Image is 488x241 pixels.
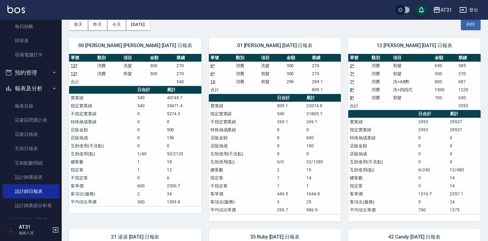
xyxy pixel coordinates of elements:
table: a dense table [69,54,201,86]
table: a dense table [209,54,341,94]
td: 0 [165,118,201,126]
a: 設計師業績分析表 [2,198,59,213]
td: 585 [457,62,481,70]
th: 業績 [310,54,341,62]
td: 消費 [234,70,259,78]
td: 0 [275,150,305,158]
td: 25 [305,198,341,206]
td: 客單價 [209,190,275,198]
td: 0 [448,134,481,142]
td: 1 [305,182,341,190]
a: 現場電腦打卡 [2,48,59,62]
span: 42 Candy [DATE] 日報表 [356,234,473,240]
td: 270 [457,70,481,78]
td: 1 [275,182,305,190]
td: 互助使用(點) [348,166,417,174]
th: 單號 [348,54,370,62]
td: 5 [417,198,448,206]
td: 不指定客 [209,182,275,190]
td: 客項次(服務) [209,198,275,206]
td: 650 [433,62,457,70]
td: 809.1 [275,102,305,110]
td: 986.9 [305,206,341,214]
td: 3392 [457,102,481,110]
td: 269.1 [275,118,305,126]
td: 平均項次單價 [69,198,136,206]
td: 299 [285,78,310,86]
th: 項目 [391,54,433,62]
td: 300 [148,62,175,70]
td: 0 [417,150,448,158]
td: 2 [275,166,305,174]
img: Person [5,224,17,236]
td: 3392 [417,118,448,126]
td: 剪髮 [391,70,433,78]
td: 0 [305,126,341,134]
table: a dense table [69,86,201,206]
td: 270 [175,70,201,78]
td: 消費 [96,70,122,78]
td: 實業績 [348,118,417,126]
td: 12 [165,166,201,174]
td: 指定客 [209,174,275,182]
td: 299.7 [275,206,305,214]
button: 報表及分析 [2,80,59,96]
button: 昨天 [88,19,107,30]
th: 單號 [69,54,96,62]
td: 剪髮 [122,70,148,78]
a: 設計師日報表 [2,184,59,198]
a: 設計師業績表 [2,170,59,184]
a: 設計師抽成報表 [2,213,59,227]
td: 消費 [96,62,122,70]
span: 00 [PERSON_NAME] [PERSON_NAME] [DATE] 日報表 [77,43,194,49]
th: 類別 [234,54,259,62]
td: 0 [136,142,165,150]
td: 0 [275,142,305,150]
th: 金額 [285,54,310,62]
a: 店家區間累計表 [2,113,59,127]
td: 消費 [370,70,391,78]
p: 服務人員 [19,230,50,236]
td: 21805.7 [305,110,341,118]
td: 客項次(服務) [348,198,417,206]
td: 40745.7 [165,94,201,102]
td: 29537 [448,126,481,134]
th: 業績 [175,54,201,62]
td: 指定客 [348,182,417,190]
td: 1220 [457,86,481,94]
span: 12 [PERSON_NAME] [DATE] 日報表 [356,43,473,49]
a: 互助點數明細 [2,156,59,170]
th: 日合計 [275,94,305,102]
td: 269.1 [310,78,341,86]
table: a dense table [348,110,481,214]
td: 2530.7 [165,182,201,190]
td: 270 [310,62,341,70]
td: 269.1 [305,118,341,126]
table: a dense table [348,54,481,110]
td: 0 [417,134,448,142]
td: 消費 [234,62,259,70]
td: 800 [433,78,457,86]
button: 今天 [107,19,126,30]
td: 店販抽成 [69,134,136,142]
td: 0 [136,110,165,118]
td: 14 [448,182,481,190]
td: 5274.3 [165,110,201,118]
a: 店家日報表 [2,127,59,141]
td: 18 [165,158,201,166]
td: 店販金額 [348,142,417,150]
th: 金額 [148,54,175,62]
td: 特殊抽成業績 [209,126,275,134]
td: 180 [305,142,341,150]
td: 互助使用(不含點) [209,150,275,158]
td: 300 [136,198,165,206]
td: 洗髮 [259,62,285,70]
td: 0 [448,142,481,150]
td: 540 [136,102,165,110]
td: 1644.8 [305,190,341,198]
td: 0 [417,158,448,166]
td: 0/0 [275,158,305,166]
th: 業績 [457,54,481,62]
td: 600 [305,134,341,142]
td: 不指定客 [69,174,136,182]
